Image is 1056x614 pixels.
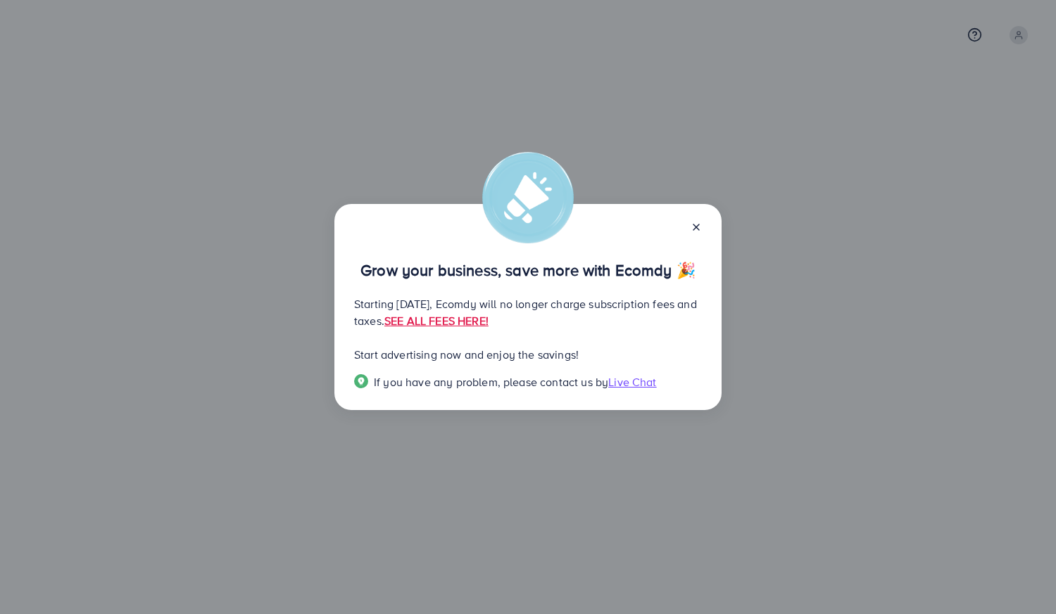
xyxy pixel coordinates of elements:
img: alert [482,152,574,243]
span: If you have any problem, please contact us by [374,374,608,390]
span: Live Chat [608,374,656,390]
p: Grow your business, save more with Ecomdy 🎉 [354,262,702,279]
p: Starting [DATE], Ecomdy will no longer charge subscription fees and taxes. [354,295,702,329]
img: Popup guide [354,374,368,388]
a: SEE ALL FEES HERE! [384,313,489,328]
p: Start advertising now and enjoy the savings! [354,346,702,363]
